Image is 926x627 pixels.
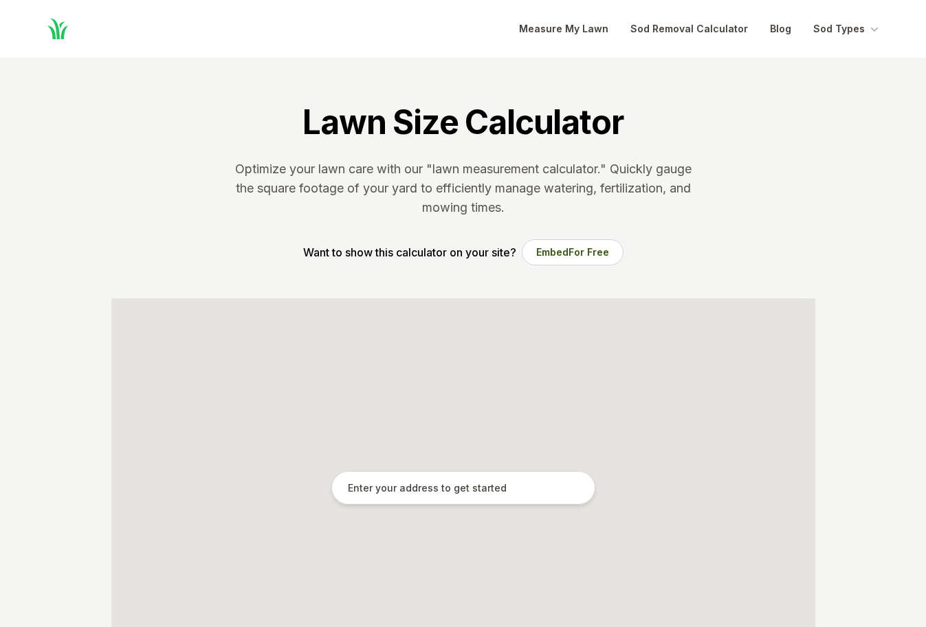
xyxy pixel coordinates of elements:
[303,244,516,261] p: Want to show this calculator on your site?
[302,102,623,143] h1: Lawn Size Calculator
[770,21,791,37] a: Blog
[813,21,881,37] button: Sod Types
[630,21,748,37] a: Sod Removal Calculator
[522,239,624,265] button: EmbedFor Free
[519,21,608,37] a: Measure My Lawn
[569,246,609,258] span: For Free
[331,471,595,505] input: Enter your address to get started
[232,159,694,217] p: Optimize your lawn care with our "lawn measurement calculator." Quickly gauge the square footage ...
